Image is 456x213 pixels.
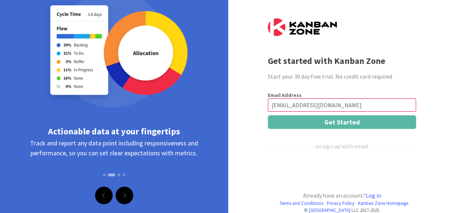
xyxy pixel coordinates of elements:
button: Slide 2 [108,173,115,176]
a: Kanban Zone Homepage [358,200,408,207]
a: Privacy Policy [327,200,354,207]
img: Kanban Zone [268,18,337,36]
button: Slide 4 [123,170,125,180]
button: Get Started [268,115,416,129]
a: Terms and Conditions [280,200,323,207]
a: Log in [366,192,381,199]
b: Get started with Kanban Zone [268,55,385,66]
div: Start your 30 day free trial. No credit card required [268,72,416,81]
div: Track and report any data point including responsiveness and performance, so you can set clear ex... [26,138,203,186]
label: Email Address [268,92,302,98]
div: Already have an account? [268,191,416,200]
div: Actionable data at your fingertips [26,125,203,138]
iframe: Sign in with Google Button [264,163,418,179]
a: [GEOGRAPHIC_DATA] [309,207,350,213]
button: Slide 1 [103,170,106,180]
div: or sign up with email [316,142,368,151]
button: Slide 3 [117,170,120,180]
